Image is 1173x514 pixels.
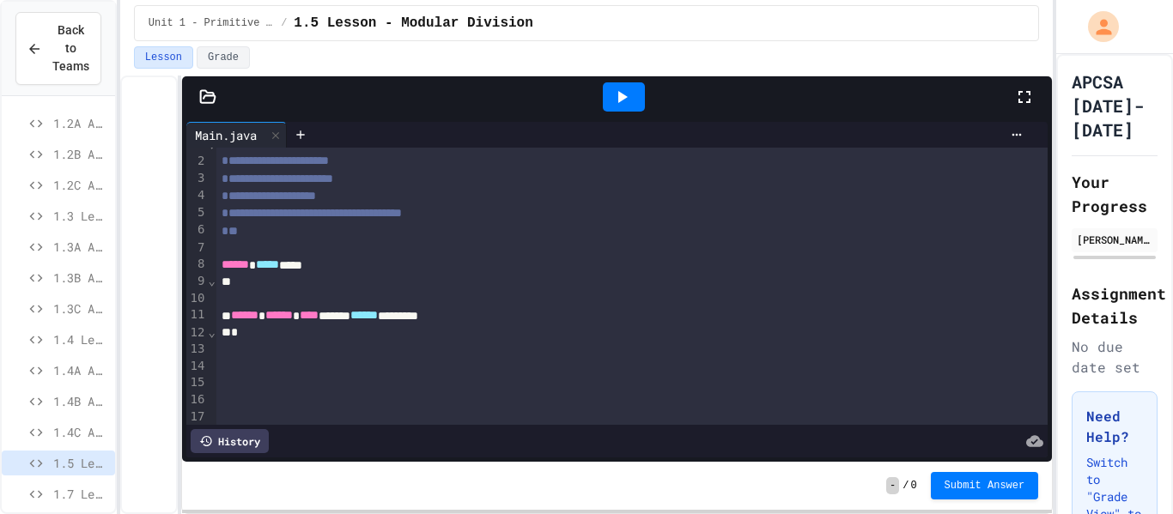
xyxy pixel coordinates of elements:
[186,306,208,324] div: 11
[186,358,208,375] div: 14
[903,479,909,493] span: /
[191,429,269,453] div: History
[134,46,193,69] button: Lesson
[1086,406,1143,447] h3: Need Help?
[197,46,250,69] button: Grade
[186,170,208,187] div: 3
[186,239,208,257] div: 7
[53,423,108,441] span: 1.4C Activity C
[186,374,208,391] div: 15
[1072,336,1158,378] div: No due date set
[53,114,108,132] span: 1.2A Activity A
[186,391,208,408] div: 16
[281,16,287,30] span: /
[1070,7,1123,46] div: My Account
[931,472,1039,499] button: Submit Answer
[53,145,108,163] span: 1.2B Activity B
[52,21,89,76] span: Back to Teams
[186,341,208,358] div: 13
[186,221,208,239] div: 6
[15,12,101,85] button: Back to Teams
[53,269,108,287] span: 1.3B Activity B
[186,153,208,170] div: 2
[1077,232,1152,247] div: [PERSON_NAME][DEMOGRAPHIC_DATA]
[186,408,208,426] div: 17
[945,479,1025,493] span: Submit Answer
[207,274,216,287] span: Fold line
[53,485,108,503] span: 1.7 Lesson - API, Packages, and Classes
[53,299,108,317] span: 1.3C Activity C
[207,325,216,339] span: Fold line
[53,176,108,194] span: 1.2C Activity C
[53,238,108,256] span: 1.3A Activity A
[53,330,108,348] span: 1.4 Lesson - Number Calculations
[53,454,108,472] span: 1.5 Lesson - Modular Division
[1072,70,1158,142] h1: APCSA [DATE]-[DATE]
[53,361,108,379] span: 1.4A Activity A
[53,207,108,225] span: 1.3 Lesson - Data Types
[186,126,265,144] div: Main.java
[186,324,208,342] div: 12
[53,392,108,410] span: 1.4B Activity B
[186,273,208,290] div: 9
[886,477,899,494] span: -
[149,16,274,30] span: Unit 1 - Primitive Types
[186,290,208,307] div: 10
[1072,281,1158,330] h2: Assignment Details
[294,13,532,33] span: 1.5 Lesson - Modular Division
[186,204,208,221] div: 5
[1072,170,1158,218] h2: Your Progress
[186,256,208,273] div: 8
[186,122,287,148] div: Main.java
[910,479,916,493] span: 0
[186,187,208,204] div: 4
